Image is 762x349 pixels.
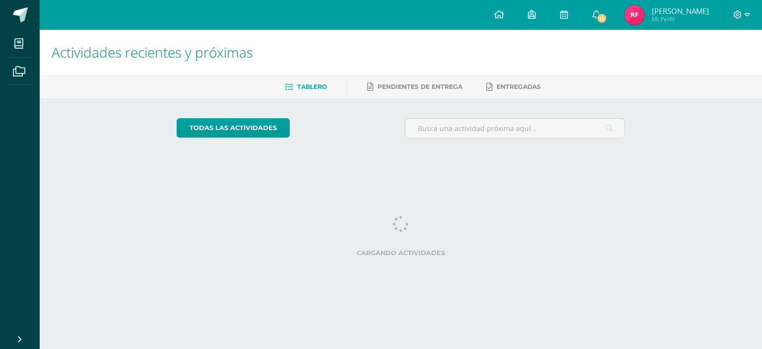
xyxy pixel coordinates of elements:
[497,83,541,90] span: Entregadas
[652,6,709,16] span: [PERSON_NAME]
[378,83,462,90] span: Pendientes de entrega
[297,83,327,90] span: Tablero
[177,249,626,257] label: Cargando actividades
[652,15,709,23] span: Mi Perfil
[285,79,327,95] a: Tablero
[367,79,462,95] a: Pendientes de entrega
[486,79,541,95] a: Entregadas
[625,5,644,25] img: 98c1aff794cafadb048230e273bcf95a.png
[405,119,625,138] input: Busca una actividad próxima aquí...
[177,118,290,138] a: todas las Actividades
[596,13,607,24] span: 12
[52,43,253,62] span: Actividades recientes y próximas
